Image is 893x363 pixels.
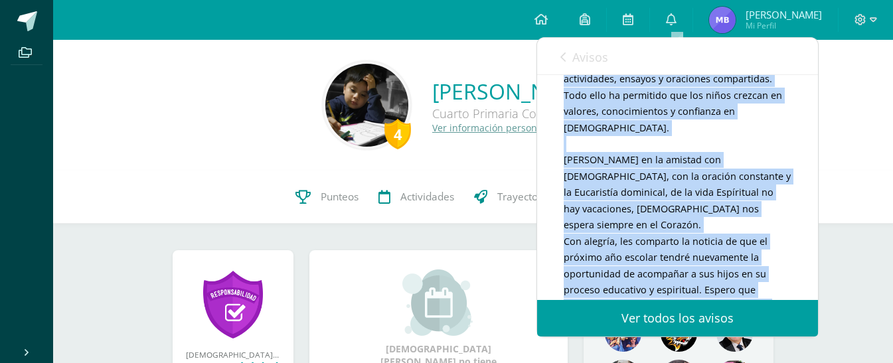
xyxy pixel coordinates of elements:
a: Ver todos los avisos [537,300,818,336]
a: [PERSON_NAME] [432,77,623,106]
img: 35c4cb5bf9dd5514c78a9e59706cce51.png [709,7,736,33]
a: Ver información personal... [432,121,553,134]
span: Trayectoria [497,190,550,204]
img: event_small.png [402,269,475,336]
a: Actividades [368,171,464,224]
img: 0278273ed938427d9c129ace9cec1bd0.png [325,64,408,147]
span: Punteos [321,190,359,204]
div: Cuarto Primaria Complementaria A [432,106,623,121]
span: Avisos [572,49,608,65]
div: [DEMOGRAPHIC_DATA][PERSON_NAME] obtuvo [186,349,280,360]
div: 4 [384,119,411,149]
span: Actividades [400,190,454,204]
a: Trayectoria [464,171,560,224]
span: [PERSON_NAME] [746,8,822,21]
span: Mi Perfil [746,20,822,31]
a: Punteos [285,171,368,224]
